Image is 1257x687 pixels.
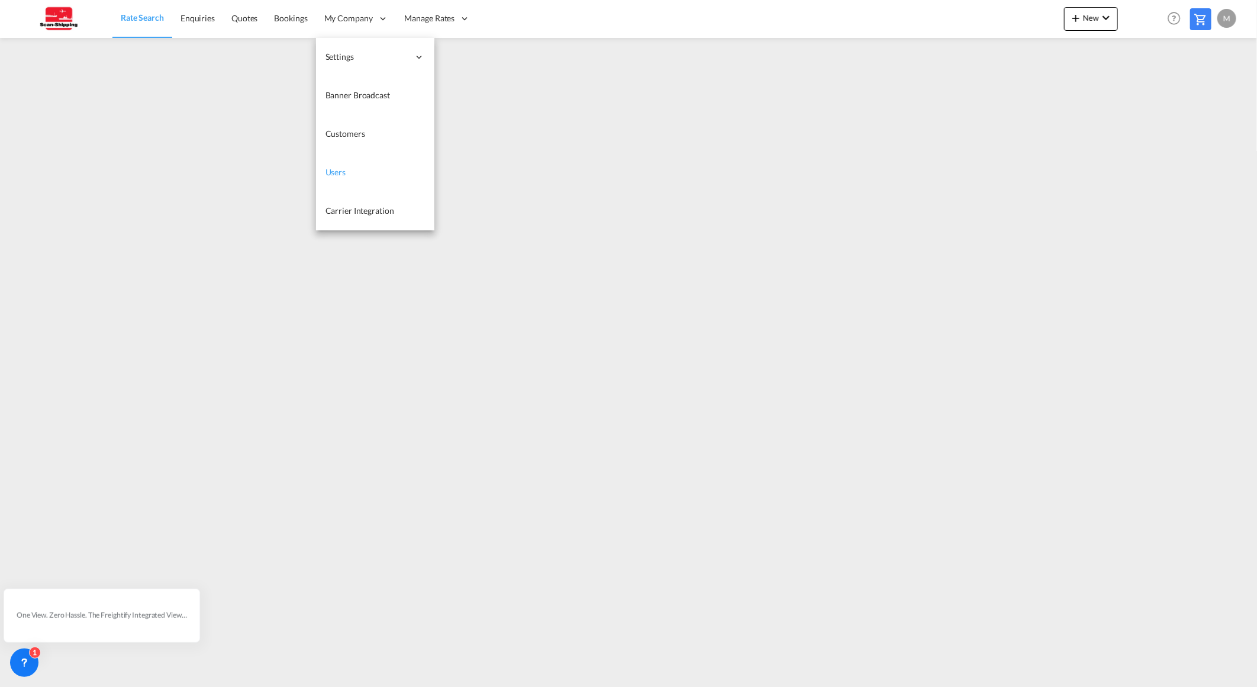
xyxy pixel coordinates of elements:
[1164,8,1190,30] div: Help
[18,5,98,32] img: 123b615026f311ee80dabbd30bc9e10f.jpg
[1099,11,1113,25] md-icon: icon-chevron-down
[1217,9,1236,28] div: M
[121,12,164,23] span: Rate Search
[325,206,394,216] span: Carrier Integration
[316,115,434,153] a: Customers
[231,13,257,23] span: Quotes
[325,129,365,139] span: Customers
[316,38,434,76] div: Settings
[316,153,434,192] a: Users
[405,12,455,24] span: Manage Rates
[316,192,434,230] a: Carrier Integration
[325,167,346,177] span: Users
[324,12,373,24] span: My Company
[325,90,390,100] span: Banner Broadcast
[316,76,434,115] a: Banner Broadcast
[1164,8,1184,28] span: Help
[1069,11,1083,25] md-icon: icon-plus 400-fg
[274,13,307,23] span: Bookings
[325,51,410,63] span: Settings
[1064,7,1118,31] button: icon-plus 400-fgNewicon-chevron-down
[1069,13,1113,23] span: New
[181,13,215,23] span: Enquiries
